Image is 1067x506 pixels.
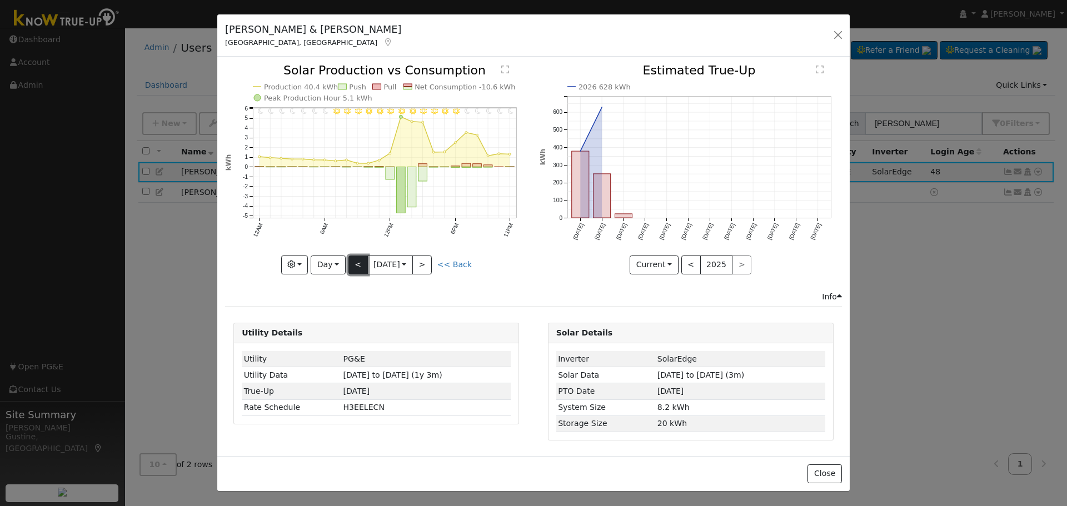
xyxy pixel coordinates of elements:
text: [DATE] [766,222,779,241]
circle: onclick="" [578,149,582,154]
span: [DATE] to [DATE] (1y 3m) [343,370,442,379]
strong: Solar Details [556,328,612,337]
strong: Utility Details [242,328,302,337]
td: Utility Data [242,367,341,383]
text: [DATE] [572,222,585,241]
text: 400 [553,144,562,151]
text: [DATE] [787,222,800,241]
text: 100 [553,198,562,204]
text: Estimated True-Up [642,63,755,77]
td: Utility [242,351,341,367]
button: < [681,255,701,274]
rect: onclick="" [615,214,632,218]
text: 500 [553,127,562,133]
text: 2026 628 kWh [579,83,631,91]
td: Rate Schedule [242,399,341,415]
td: Inverter [556,351,656,367]
td: PTO Date [556,383,656,399]
text: 600 [553,109,562,116]
td: System Size [556,399,656,415]
td: Storage Size [556,415,656,432]
text: [DATE] [615,222,627,241]
td: True-Up [242,383,341,399]
circle: onclick="" [600,105,604,109]
span: [DATE] [657,387,684,395]
span: [GEOGRAPHIC_DATA], [GEOGRAPHIC_DATA] [225,38,377,47]
span: ID: 17059471, authorized: 07/11/25 [343,354,365,363]
div: Info [822,291,842,303]
span: R [343,403,385,412]
span: ID: 4646740, authorized: 07/11/25 [657,354,697,363]
button: Close [807,464,841,483]
text: [DATE] [658,222,671,241]
text: [DATE] [636,222,649,241]
a: Map [383,38,393,47]
text: [DATE] [701,222,714,241]
text: 200 [553,180,562,186]
td: Solar Data [556,367,656,383]
td: [DATE] [341,383,511,399]
span: 20 kWh [657,419,687,428]
text: [DATE] [809,222,822,241]
button: 2025 [700,255,733,274]
text: kWh [539,149,547,166]
h5: [PERSON_NAME] & [PERSON_NAME] [225,22,401,37]
text: [DATE] [723,222,736,241]
button: Current [630,255,679,274]
span: 8.2 kWh [657,403,690,412]
span: [DATE] to [DATE] (3m) [657,370,744,379]
text: 300 [553,162,562,168]
text: 0 [559,215,562,221]
text: [DATE] [680,222,692,241]
text:  [816,65,824,74]
rect: onclick="" [571,152,589,218]
rect: onclick="" [593,174,610,218]
text: [DATE] [745,222,757,241]
text: [DATE] [593,222,606,241]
